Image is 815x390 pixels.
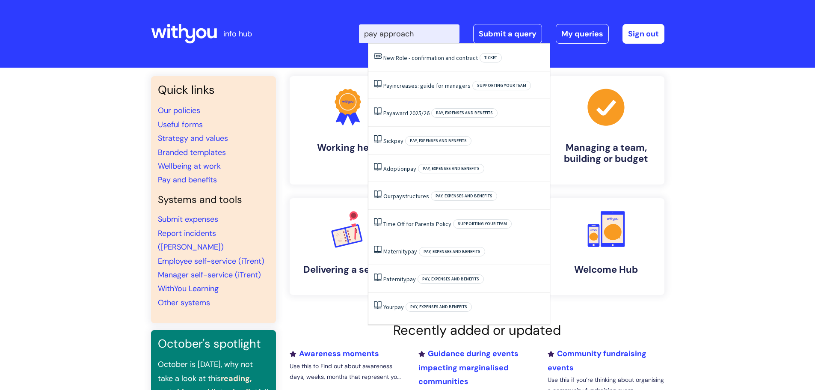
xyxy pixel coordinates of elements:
[548,348,646,372] a: Community fundraising events
[290,348,379,359] a: Awareness moments
[407,165,416,173] span: pay
[548,198,664,295] a: Welcome Hub
[548,76,664,185] a: Managing a team, building or budget
[405,136,471,146] span: Pay, expenses and benefits
[158,105,200,116] a: Our policies
[383,82,471,89] a: Payincreases: guide for managers
[359,24,664,44] div: | -
[472,81,531,90] span: Supporting your team
[383,109,430,117] a: Payaward 2025/26
[296,264,399,275] h4: Delivering a service
[383,192,429,200] a: Ourpaystructures
[158,256,264,266] a: Employee self-service (iTrent)
[158,119,203,130] a: Useful forms
[622,24,664,44] a: Sign out
[418,348,519,387] a: Guidance during events impacting marginalised communities
[158,228,224,252] a: Report incidents ([PERSON_NAME])
[158,175,217,185] a: Pay and benefits
[359,24,459,43] input: Search
[419,247,485,256] span: Pay, expenses and benefits
[158,214,218,224] a: Submit expenses
[393,192,402,200] span: pay
[383,82,392,89] span: Pay
[406,275,416,283] span: pay
[406,302,472,312] span: Pay, expenses and benefits
[555,264,658,275] h4: Welcome Hub
[418,274,484,284] span: Pay, expenses and benefits
[158,133,228,143] a: Strategy and values
[394,303,404,311] span: pay
[473,24,542,44] a: Submit a query
[223,27,252,41] p: info hub
[555,142,658,165] h4: Managing a team, building or budget
[431,191,497,201] span: Pay, expenses and benefits
[158,337,269,351] h3: October's spotlight
[383,247,417,255] a: Maternitypay
[290,198,406,295] a: Delivering a service
[158,161,221,171] a: Wellbeing at work
[383,303,404,311] a: Yourpay
[290,322,664,338] h2: Recently added or updated
[408,247,417,255] span: pay
[296,142,399,153] h4: Working here
[158,147,226,158] a: Branded templates
[290,361,406,382] p: Use this to Find out about awareness days, weeks, months that represent yo...
[158,270,261,280] a: Manager self-service (iTrent)
[383,275,416,283] a: Paternitypay
[158,83,269,97] h3: Quick links
[394,137,403,145] span: pay
[383,165,416,173] a: Adoptionpay
[158,298,210,308] a: Other systems
[290,76,406,185] a: Working here
[418,164,484,173] span: Pay, expenses and benefits
[556,24,609,44] a: My queries
[383,220,451,228] a: Time Off for Parents Policy
[453,219,512,229] span: Supporting your team
[480,53,502,63] span: Ticket
[383,54,478,62] a: New Role - confirmation and contract
[383,137,403,145] a: Sickpay
[431,108,498,118] span: Pay, expenses and benefits
[383,109,392,117] span: Pay
[158,194,269,206] h4: Systems and tools
[158,283,219,294] a: WithYou Learning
